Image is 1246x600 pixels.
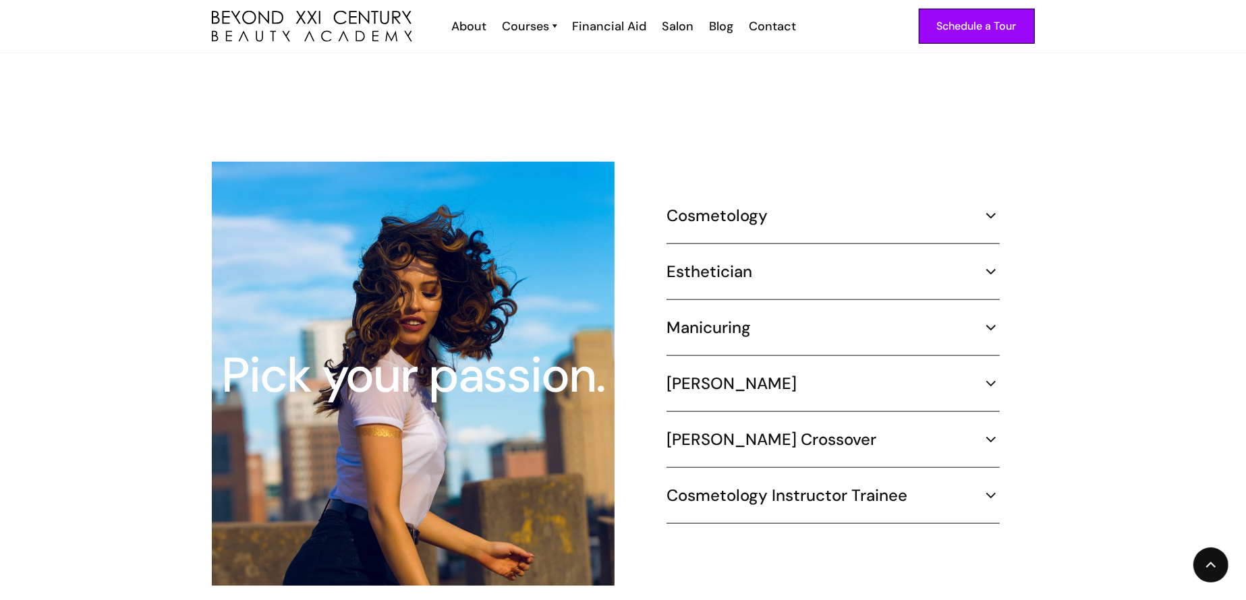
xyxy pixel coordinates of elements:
div: Blog [710,18,734,35]
div: Courses [503,18,550,35]
h5: [PERSON_NAME] Crossover [667,429,876,450]
a: Salon [654,18,701,35]
h5: Manicuring [667,318,751,338]
h5: [PERSON_NAME] [667,373,797,394]
img: beyond 21st century beauty academy logo [212,11,412,42]
a: Contact [741,18,803,35]
a: About [443,18,494,35]
h5: Cosmetology Instructor Trainee [667,485,907,506]
div: Pick your passion. [213,351,613,400]
div: Salon [662,18,694,35]
div: About [452,18,487,35]
a: home [212,11,412,42]
a: Courses [503,18,557,35]
img: hair stylist student [212,162,615,586]
a: Blog [701,18,741,35]
div: Contact [749,18,797,35]
h5: Cosmetology [667,206,768,226]
div: Schedule a Tour [937,18,1017,35]
h5: Esthetician [667,262,752,282]
a: Financial Aid [564,18,654,35]
a: Schedule a Tour [919,9,1035,44]
div: Financial Aid [573,18,647,35]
